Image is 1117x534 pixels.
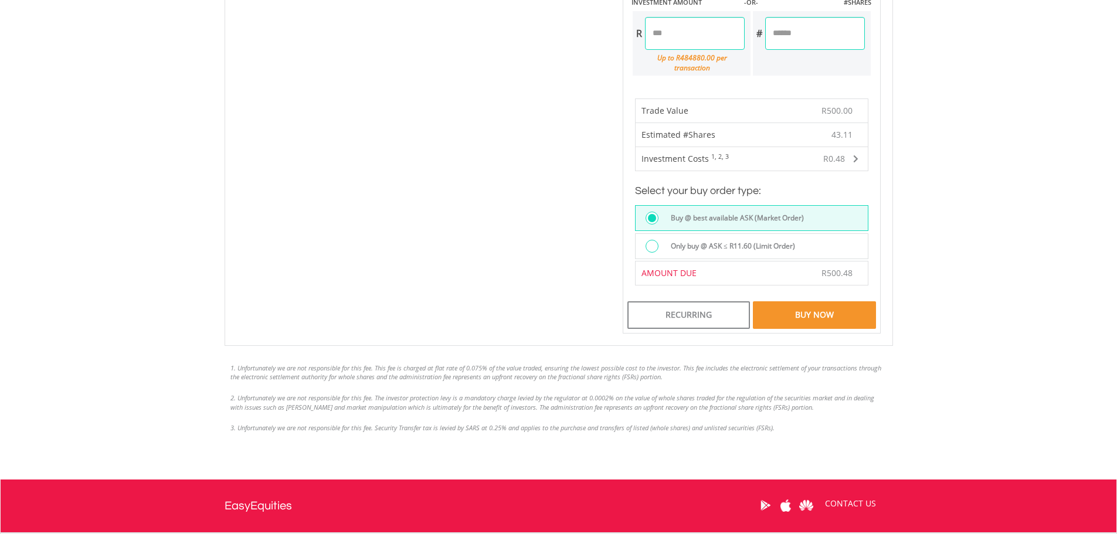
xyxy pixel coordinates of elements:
[230,393,887,411] li: 2. Unfortunately we are not responsible for this fee. The investor protection levy is a mandatory...
[641,267,697,278] span: AMOUNT DUE
[753,301,875,328] div: Buy Now
[821,105,853,116] span: R500.00
[831,129,853,141] span: 43.11
[230,363,887,382] li: 1. Unfortunately we are not responsible for this fee. This fee is charged at flat rate of 0.075% ...
[635,183,868,199] h3: Select your buy order type:
[230,423,887,433] li: 3. Unfortunately we are not responsible for this fee. Security Transfer tax is levied by SARS at ...
[641,153,709,164] span: Investment Costs
[753,17,765,50] div: #
[776,487,796,523] a: Apple
[664,212,804,225] label: Buy @ best available ASK (Market Order)
[627,301,750,328] div: Recurring
[821,267,853,278] span: R500.48
[817,487,884,520] a: CONTACT US
[225,479,292,532] a: EasyEquities
[755,487,776,523] a: Google Play
[633,17,645,50] div: R
[633,50,745,76] div: Up to R484880.00 per transaction
[664,240,795,253] label: Only buy @ ASK ≤ R11.60 (Limit Order)
[796,487,817,523] a: Huawei
[641,105,688,116] span: Trade Value
[641,129,715,140] span: Estimated #Shares
[711,152,729,161] sup: 1, 2, 3
[823,153,845,164] span: R0.48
